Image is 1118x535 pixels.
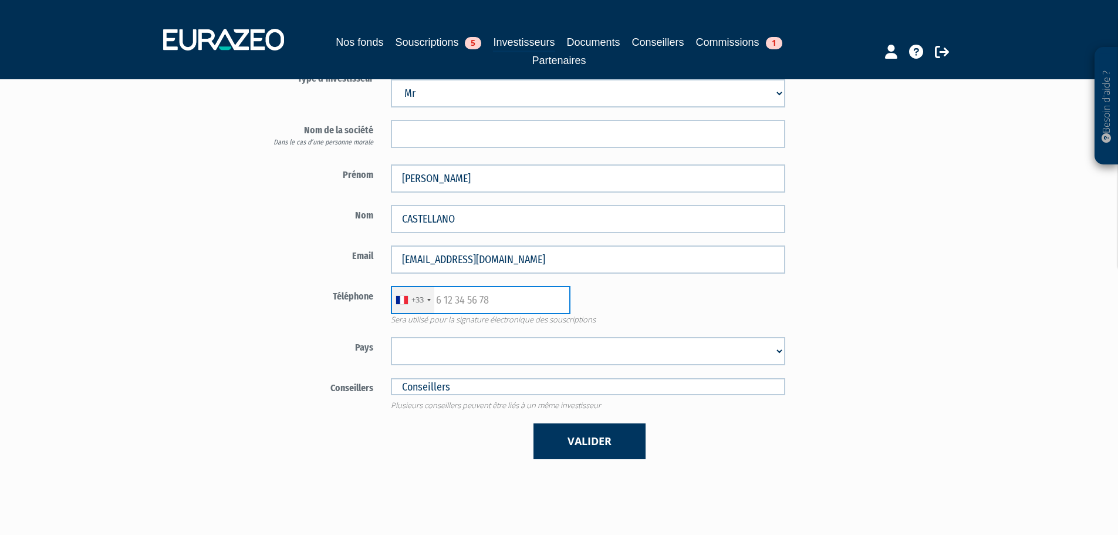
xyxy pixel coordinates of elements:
a: Partenaires [532,52,586,69]
div: France: +33 [391,287,434,314]
div: +33 [411,294,424,305]
span: Plusieurs conseillers peuvent être liés à un même investisseur [382,400,794,411]
label: Nom de la société [245,120,383,147]
label: Téléphone [245,286,383,304]
a: Commissions1 [696,34,782,51]
img: 1732889491-logotype_eurazeo_blanc_rvb.png [163,29,284,50]
span: 5 [465,37,481,49]
p: Besoin d'aide ? [1100,53,1113,159]
div: Dans le cas d’une personne morale [254,137,374,147]
a: Nos fonds [336,34,383,51]
button: Valider [533,423,646,459]
span: 1 [766,37,782,49]
label: Email [245,245,383,263]
a: Souscriptions5 [395,34,481,51]
a: Documents [567,34,620,51]
a: Conseillers [632,34,684,51]
label: Prénom [245,164,383,182]
label: Conseillers [245,378,383,395]
label: Nom [245,205,383,223]
span: Sera utilisé pour la signature électronique des souscriptions [382,314,794,325]
label: Pays [245,337,383,355]
input: 6 12 34 56 78 [391,286,570,314]
a: Investisseurs [493,34,555,52]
